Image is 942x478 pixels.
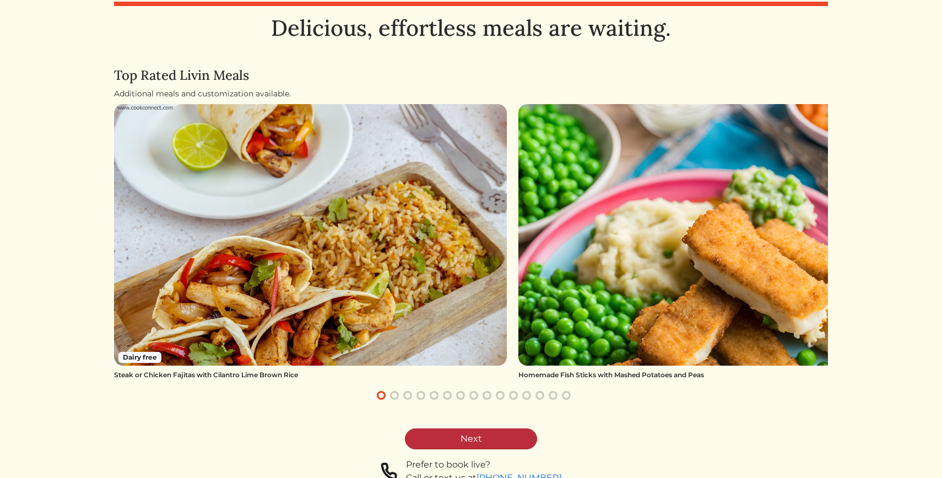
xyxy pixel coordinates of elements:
[405,428,537,449] a: Next
[114,15,828,41] h1: Delicious, effortless meals are waiting.
[118,352,161,363] span: Dairy free
[518,104,911,366] img: Homemade Fish Sticks with Mashed Potatoes and Peas
[114,68,828,84] h4: Top Rated Livin Meals
[518,370,911,380] div: Homemade Fish Sticks with Mashed Potatoes and Peas
[114,104,507,366] img: Steak or Chicken Fajitas with Cilantro Lime Brown Rice
[406,458,562,471] div: Prefer to book live?
[114,88,828,100] div: Additional meals and customization available.
[114,370,507,380] div: Steak or Chicken Fajitas with Cilantro Lime Brown Rice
